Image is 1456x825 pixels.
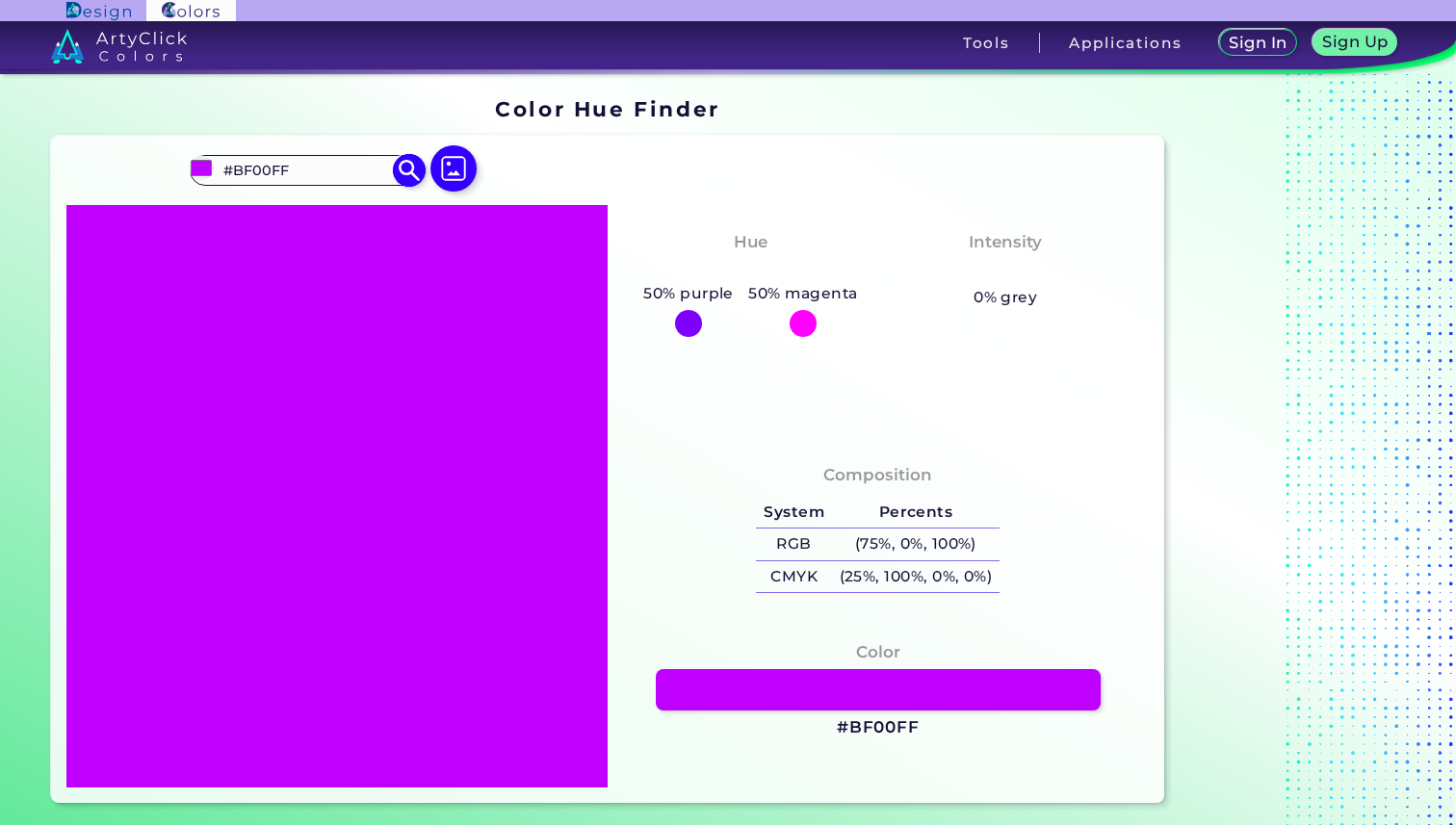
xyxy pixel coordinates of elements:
[963,36,1010,50] h3: Tools
[856,638,900,666] h4: Color
[832,561,1000,593] h5: (25%, 100%, 0%, 0%)
[756,561,831,593] h5: CMYK
[832,529,1000,560] h5: (75%, 0%, 100%)
[832,497,1000,529] h5: Percents
[51,29,187,64] img: logo_artyclick_colors_white.svg
[756,497,831,529] h5: System
[495,94,719,123] h1: Color Hue Finder
[1317,31,1393,55] a: Sign Up
[393,153,427,187] img: icon search
[637,281,741,306] h5: 50% purple
[756,529,831,560] h5: RGB
[669,259,832,282] h3: Purple-Magenta
[1223,31,1293,55] a: Sign In
[1325,35,1385,49] h5: Sign Up
[741,281,866,306] h5: 50% magenta
[969,228,1042,256] h4: Intensity
[217,157,396,183] input: type color..
[837,716,920,739] h3: #BF00FF
[430,145,477,192] img: icon picture
[734,228,767,256] h4: Hue
[823,461,932,489] h4: Composition
[1069,36,1182,50] h3: Applications
[66,2,131,20] img: ArtyClick Design logo
[964,259,1048,282] h3: Vibrant
[1232,36,1284,50] h5: Sign In
[974,285,1037,310] h5: 0% grey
